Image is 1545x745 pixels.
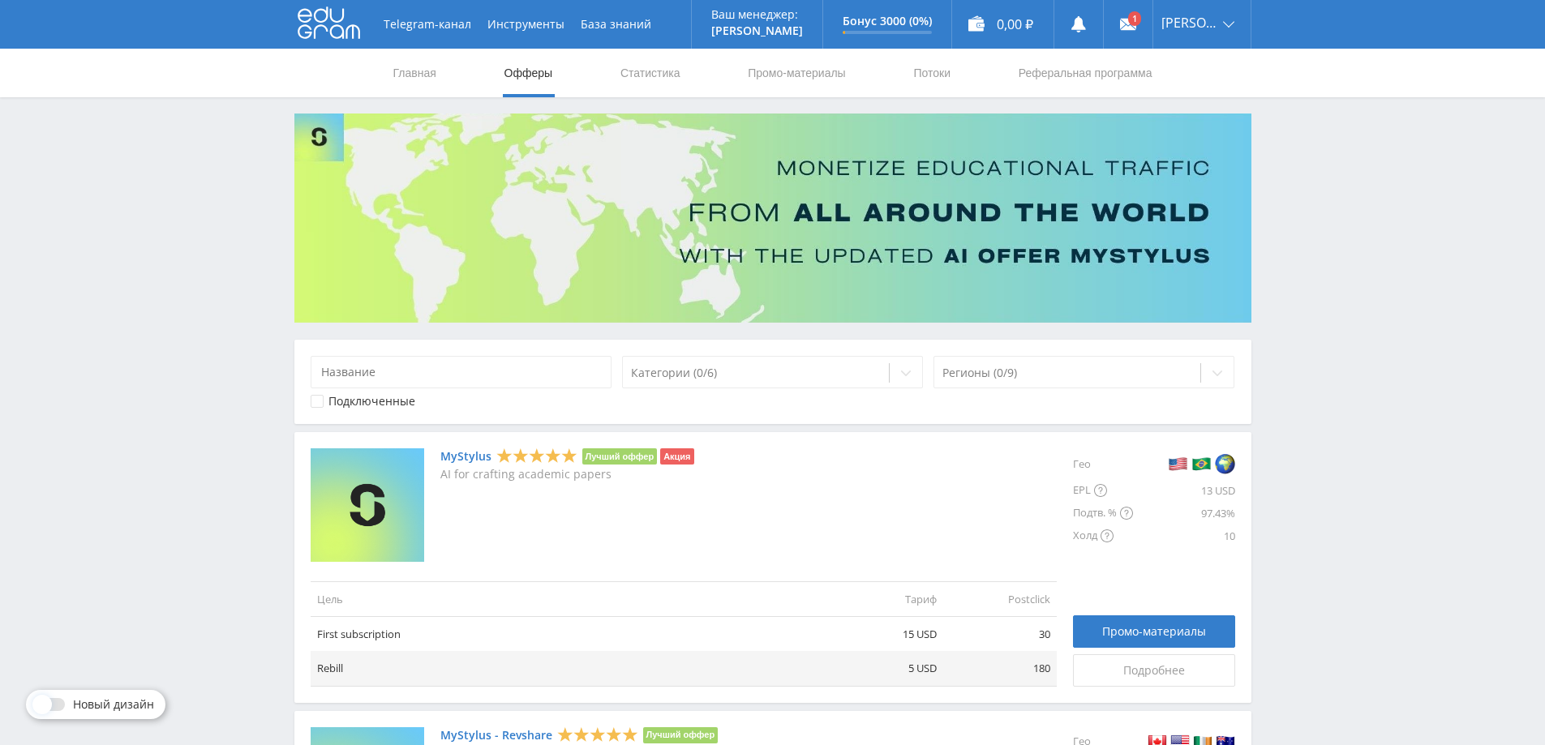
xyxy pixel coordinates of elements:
[440,450,491,463] a: MyStylus
[1161,16,1218,29] span: [PERSON_NAME]
[943,617,1057,652] td: 30
[503,49,555,97] a: Офферы
[1073,524,1133,547] div: Холд
[294,113,1251,323] img: Banner
[830,581,943,616] td: Тариф
[711,8,803,21] p: Ваш менеджер:
[582,448,658,465] li: Лучший оффер
[843,15,932,28] p: Бонус 3000 (0%)
[1073,479,1133,502] div: EPL
[830,651,943,686] td: 5 USD
[311,651,830,686] td: Rebill
[440,468,694,481] p: AI for crafting academic papers
[311,356,612,388] input: Название
[943,581,1057,616] td: Postclick
[711,24,803,37] p: [PERSON_NAME]
[311,581,830,616] td: Цель
[912,49,952,97] a: Потоки
[1073,615,1235,648] a: Промо-материалы
[496,447,577,465] div: 5 Stars
[943,651,1057,686] td: 180
[1133,479,1235,502] div: 13 USD
[557,726,638,743] div: 5 Stars
[1102,625,1206,638] span: Промо-материалы
[1073,502,1133,524] div: Подтв. %
[392,49,438,97] a: Главная
[1073,448,1133,479] div: Гео
[311,448,424,562] img: MyStylus
[73,698,154,711] span: Новый дизайн
[643,727,719,743] li: Лучший оффер
[1123,664,1185,677] span: Подробнее
[1073,654,1235,687] a: Подробнее
[660,448,693,465] li: Акция
[746,49,847,97] a: Промо-материалы
[311,617,830,652] td: First subscription
[619,49,682,97] a: Статистика
[830,617,943,652] td: 15 USD
[440,729,552,742] a: MyStylus - Revshare
[1017,49,1154,97] a: Реферальная программа
[1133,524,1235,547] div: 10
[328,395,415,408] div: Подключенные
[1133,502,1235,524] div: 97.43%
